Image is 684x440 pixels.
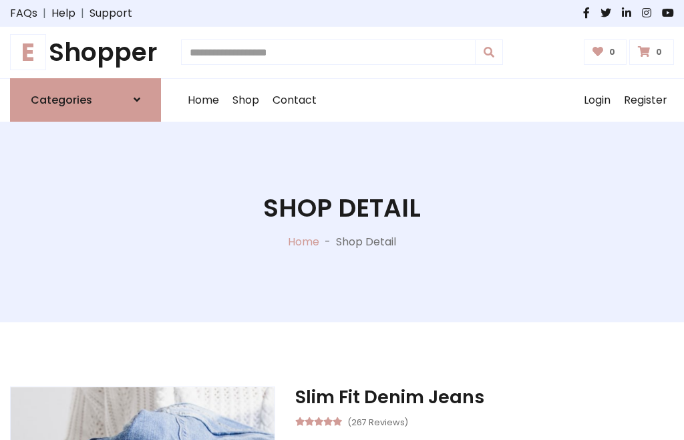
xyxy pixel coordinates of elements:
span: | [75,5,90,21]
h3: Slim Fit Denim Jeans [295,387,674,408]
h6: Categories [31,94,92,106]
a: Shop [226,79,266,122]
a: Home [288,234,319,249]
span: | [37,5,51,21]
a: Support [90,5,132,21]
span: E [10,34,46,70]
a: Categories [10,78,161,122]
span: 0 [606,46,619,58]
small: (267 Reviews) [347,413,408,429]
a: 0 [584,39,627,65]
a: 0 [629,39,674,65]
p: Shop Detail [336,234,396,250]
a: EShopper [10,37,161,68]
a: Contact [266,79,323,122]
h1: Shopper [10,37,161,68]
a: FAQs [10,5,37,21]
h1: Shop Detail [263,193,421,223]
span: 0 [653,46,665,58]
a: Login [577,79,617,122]
a: Home [181,79,226,122]
a: Register [617,79,674,122]
p: - [319,234,336,250]
a: Help [51,5,75,21]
